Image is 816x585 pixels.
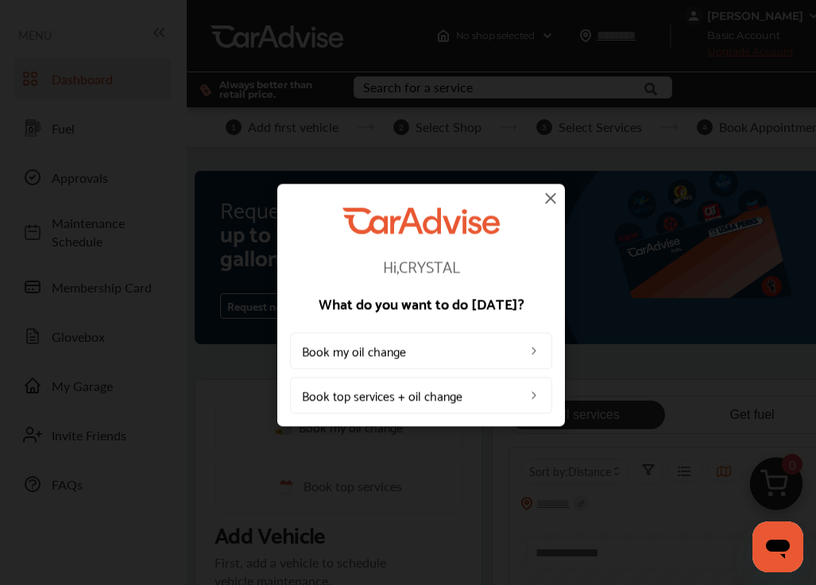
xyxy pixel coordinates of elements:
p: Hi, CRYSTAL [290,258,552,274]
img: left_arrow_icon.0f472efe.svg [528,345,540,358]
img: left_arrow_icon.0f472efe.svg [528,389,540,402]
img: close-icon.a004319c.svg [541,188,560,207]
iframe: Button to launch messaging window [752,521,803,572]
img: CarAdvise Logo [342,207,500,234]
p: What do you want to do [DATE]? [290,296,552,311]
a: Book top services + oil change [290,378,552,414]
a: Book my oil change [290,333,552,370]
